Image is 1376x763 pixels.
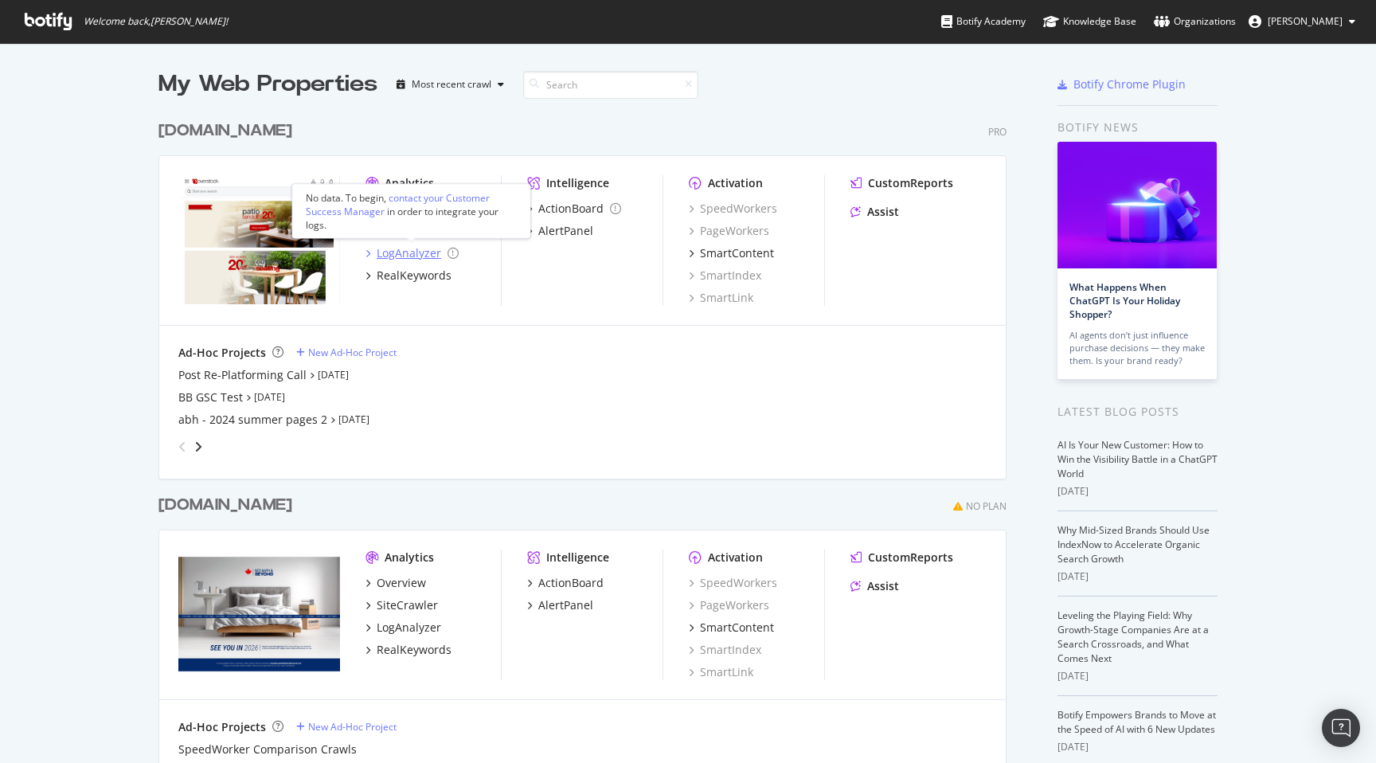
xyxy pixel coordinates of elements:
a: SmartLink [689,664,753,680]
div: Knowledge Base [1043,14,1136,29]
img: overstock.ca [178,550,340,679]
a: New Ad-Hoc Project [296,720,397,734]
a: SpeedWorker Comparison Crawls [178,741,357,757]
div: contact your Customer Success Manager [306,190,490,217]
input: Search [523,71,698,99]
button: [PERSON_NAME] [1236,9,1368,34]
div: CustomReports [868,175,953,191]
div: No data. To begin, in order to integrate your logs. [306,190,518,231]
div: Botify news [1057,119,1218,136]
div: SiteCrawler [377,597,438,613]
div: New Ad-Hoc Project [308,346,397,359]
a: [DATE] [338,413,369,426]
span: James McMahon [1268,14,1343,28]
img: What Happens When ChatGPT Is Your Holiday Shopper? [1057,142,1217,268]
a: SpeedWorkers [689,575,777,591]
button: Most recent crawl [390,72,510,97]
a: SiteCrawler [365,597,438,613]
div: [DATE] [1057,669,1218,683]
a: ActionBoard [527,575,604,591]
div: Latest Blog Posts [1057,403,1218,421]
div: PageWorkers [689,223,769,239]
a: SpeedWorkers [689,201,777,217]
a: abh - 2024 summer pages 2 [178,412,327,428]
div: SmartIndex [689,642,761,658]
a: Why Mid-Sized Brands Should Use IndexNow to Accelerate Organic Search Growth [1057,523,1210,565]
a: Leveling the Playing Field: Why Growth-Stage Companies Are at a Search Crossroads, and What Comes... [1057,608,1209,665]
div: [DOMAIN_NAME] [158,119,292,143]
div: Ad-Hoc Projects [178,345,266,361]
div: [DATE] [1057,740,1218,754]
a: [DATE] [318,368,349,381]
a: SmartIndex [689,268,761,284]
a: New Ad-Hoc Project [296,346,397,359]
div: ActionBoard [538,575,604,591]
div: Open Intercom Messenger [1322,709,1360,747]
div: angle-left [172,434,193,460]
a: CustomReports [850,550,953,565]
a: RealKeywords [365,268,451,284]
div: Intelligence [546,175,609,191]
div: Assist [867,578,899,594]
a: Assist [850,204,899,220]
div: My Web Properties [158,68,377,100]
a: Botify Chrome Plugin [1057,76,1186,92]
a: SmartContent [689,620,774,636]
div: SmartContent [700,620,774,636]
a: LogAnalyzer [365,245,459,261]
div: Analytics [385,175,434,191]
a: [DOMAIN_NAME] [158,119,299,143]
div: LogAnalyzer [377,620,441,636]
a: PageWorkers [689,597,769,613]
div: Ad-Hoc Projects [178,719,266,735]
div: Overview [377,575,426,591]
a: SmartLink [689,290,753,306]
a: AI Is Your New Customer: How to Win the Visibility Battle in a ChatGPT World [1057,438,1218,480]
a: SmartContent [689,245,774,261]
div: Botify Academy [941,14,1026,29]
a: Botify Empowers Brands to Move at the Speed of AI with 6 New Updates [1057,708,1216,736]
div: SmartContent [700,245,774,261]
div: angle-right [193,439,204,455]
a: CustomReports [850,175,953,191]
a: LogAnalyzer [365,620,441,636]
a: Post Re-Platforming Call [178,367,307,383]
a: AlertPanel [527,597,593,613]
div: Most recent crawl [412,80,491,89]
div: [DATE] [1057,569,1218,584]
div: Pro [988,125,1007,139]
div: LogAnalyzer [377,245,441,261]
div: New Ad-Hoc Project [308,720,397,734]
a: [DOMAIN_NAME] [158,494,299,517]
div: RealKeywords [377,642,451,658]
span: Welcome back, [PERSON_NAME] ! [84,15,228,28]
div: Botify Chrome Plugin [1073,76,1186,92]
a: Overview [365,575,426,591]
img: overstocksecondary.com [178,175,340,304]
div: RealKeywords [377,268,451,284]
a: ActionBoard [527,201,621,217]
div: CustomReports [868,550,953,565]
div: ActionBoard [538,201,604,217]
div: AlertPanel [538,597,593,613]
a: What Happens When ChatGPT Is Your Holiday Shopper? [1069,280,1180,321]
div: Analytics [385,550,434,565]
div: Intelligence [546,550,609,565]
div: AI agents don’t just influence purchase decisions — they make them. Is your brand ready? [1069,329,1205,367]
a: [DATE] [254,390,285,404]
div: No Plan [966,499,1007,513]
div: Organizations [1154,14,1236,29]
a: Assist [850,578,899,594]
a: AlertPanel [527,223,593,239]
div: Activation [708,550,763,565]
div: [DATE] [1057,484,1218,499]
a: BB GSC Test [178,389,243,405]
